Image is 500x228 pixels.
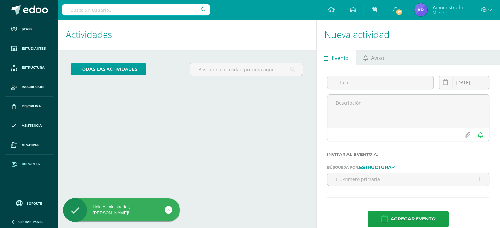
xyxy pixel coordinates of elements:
[22,46,46,51] span: Estudiantes
[22,27,32,32] span: Staff
[5,135,53,155] a: Archivos
[317,50,356,65] a: Evento
[71,63,146,75] a: todas las Actividades
[439,76,489,89] input: Fecha de entrega
[359,165,395,169] a: Estructura
[332,50,349,66] span: Evento
[22,84,44,90] span: Inscripción
[5,97,53,116] a: Disciplina
[327,165,359,170] span: Búsqueda por:
[327,152,489,157] label: Invitar al evento a:
[22,142,39,148] span: Archivos
[5,58,53,78] a: Estructura
[395,9,403,16] span: 12
[22,123,42,128] span: Asistencia
[27,201,42,206] span: Soporte
[63,204,180,216] div: Hola Administrador, [PERSON_NAME]!
[371,50,384,66] span: Aviso
[356,50,391,65] a: Aviso
[432,4,465,10] span: Administrador
[22,104,41,109] span: Disciplina
[22,161,40,167] span: Reportes
[327,173,489,186] input: Ej. Primero primaria
[190,63,303,76] input: Busca una actividad próxima aquí...
[324,20,492,50] h1: Nueva actividad
[5,20,53,39] a: Staff
[18,219,43,224] span: Cerrar panel
[62,4,210,15] input: Busca un usuario...
[432,10,465,15] span: Mi Perfil
[5,116,53,135] a: Asistencia
[66,20,308,50] h1: Actividades
[5,39,53,58] a: Estudiantes
[390,211,435,227] span: Agregar evento
[22,65,45,70] span: Estructura
[5,77,53,97] a: Inscripción
[8,198,50,207] a: Soporte
[414,3,427,16] img: 6f3dfb24a8f9269f43eb0b6d535d8196.png
[359,164,392,170] strong: Estructura
[327,76,433,89] input: Título
[368,211,449,227] button: Agregar evento
[5,155,53,174] a: Reportes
